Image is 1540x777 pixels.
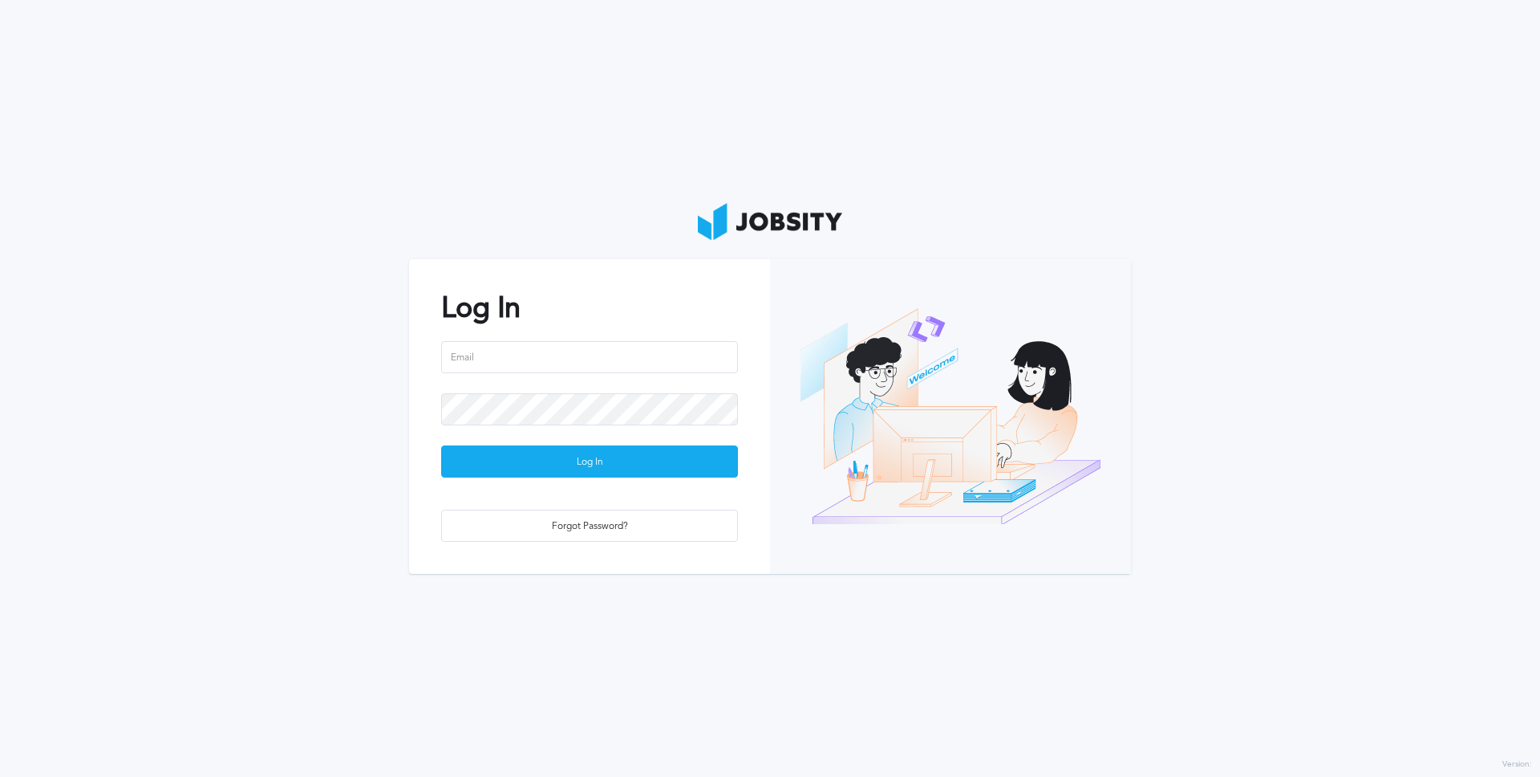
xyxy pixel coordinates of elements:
button: Log In [441,445,738,478]
label: Version: [1502,760,1532,770]
div: Log In [442,446,737,478]
h2: Log In [441,291,738,324]
button: Forgot Password? [441,510,738,542]
input: Email [441,341,738,373]
div: Forgot Password? [442,511,737,543]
